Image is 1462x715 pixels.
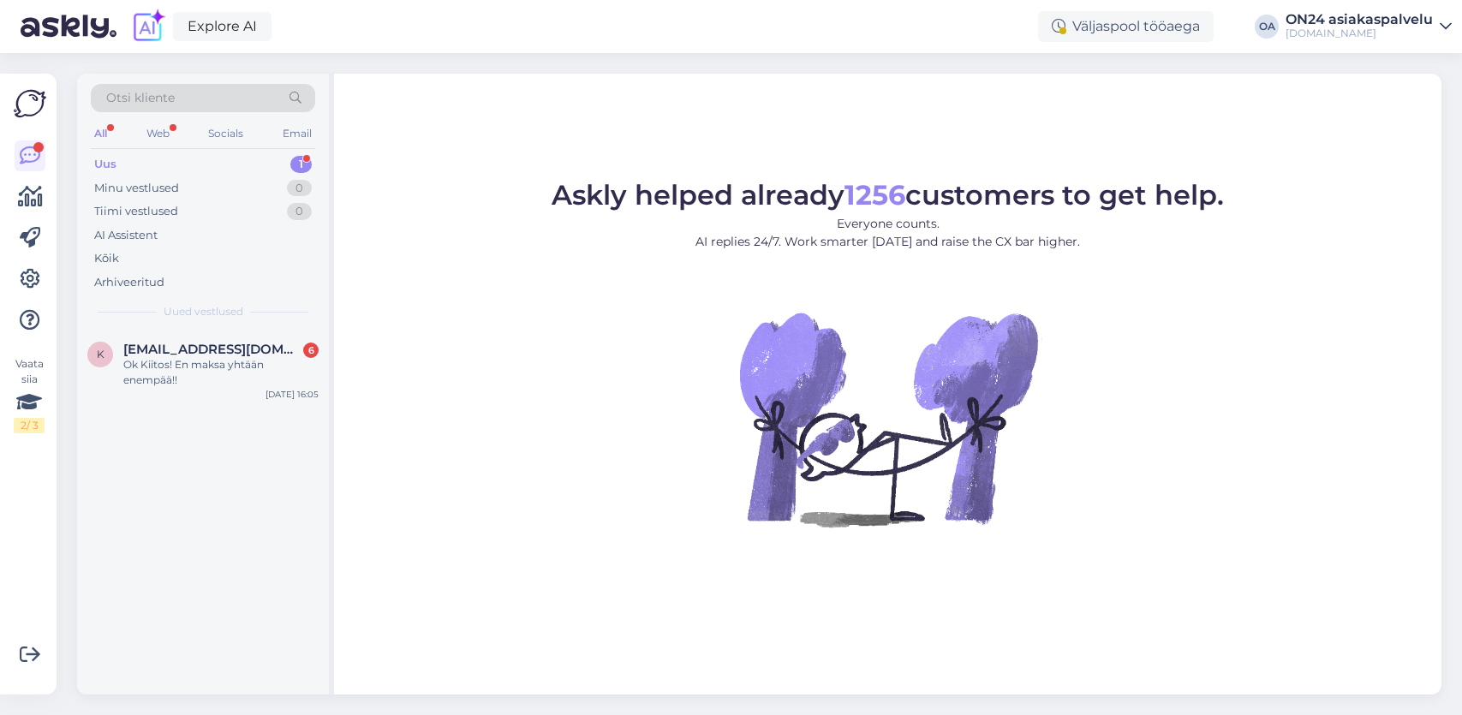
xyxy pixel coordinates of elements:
[14,87,46,120] img: Askly Logo
[14,418,45,433] div: 2 / 3
[844,178,905,212] b: 1256
[130,9,166,45] img: explore-ai
[1286,13,1433,27] div: ON24 asiakaspalvelu
[94,227,158,244] div: AI Assistent
[94,250,119,267] div: Kõik
[1286,13,1452,40] a: ON24 asiakaspalvelu[DOMAIN_NAME]
[303,343,319,358] div: 6
[123,357,319,388] div: Ok Kiitos! En maksa yhtään enempää!!
[143,122,173,145] div: Web
[164,304,243,319] span: Uued vestlused
[287,203,312,220] div: 0
[287,180,312,197] div: 0
[1038,11,1214,42] div: Väljaspool tööaega
[205,122,247,145] div: Socials
[14,356,45,433] div: Vaata siia
[173,12,272,41] a: Explore AI
[279,122,315,145] div: Email
[290,156,312,173] div: 1
[552,215,1224,251] p: Everyone counts. AI replies 24/7. Work smarter [DATE] and raise the CX bar higher.
[94,180,179,197] div: Minu vestlused
[97,348,104,360] span: K
[734,265,1042,573] img: No Chat active
[1255,15,1279,39] div: OA
[552,178,1224,212] span: Askly helped already customers to get help.
[123,342,301,357] span: Kicke69@icloud.com
[94,274,164,291] div: Arhiveeritud
[266,388,319,401] div: [DATE] 16:05
[106,89,175,107] span: Otsi kliente
[94,156,116,173] div: Uus
[91,122,110,145] div: All
[94,203,178,220] div: Tiimi vestlused
[1286,27,1433,40] div: [DOMAIN_NAME]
